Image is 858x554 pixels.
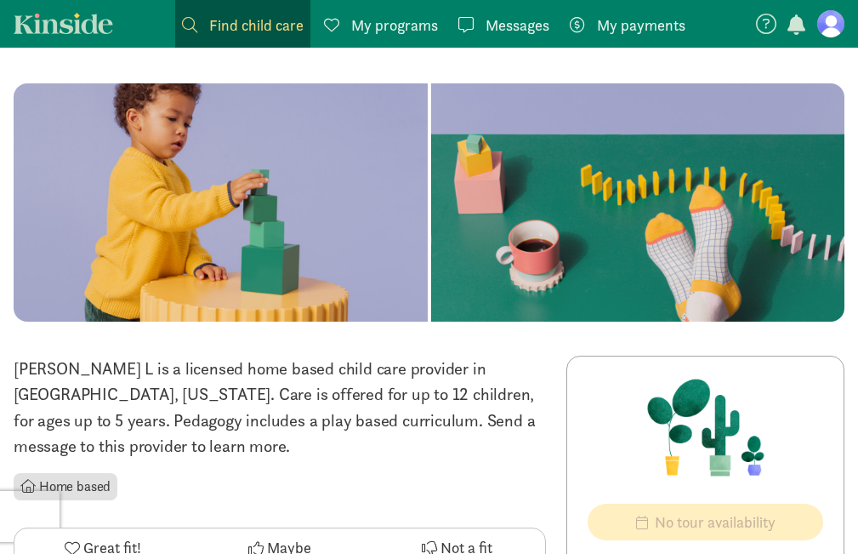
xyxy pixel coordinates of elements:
[655,511,776,534] span: No tour availability
[14,13,113,34] a: Kinside
[14,356,546,460] p: [PERSON_NAME] L is a licensed home based child care provider in [GEOGRAPHIC_DATA], [US_STATE]. Ca...
[588,504,823,540] button: No tour availability
[14,473,117,500] li: Home based
[209,14,304,37] span: Find child care
[351,14,438,37] span: My programs
[486,14,549,37] span: Messages
[597,14,685,37] span: My payments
